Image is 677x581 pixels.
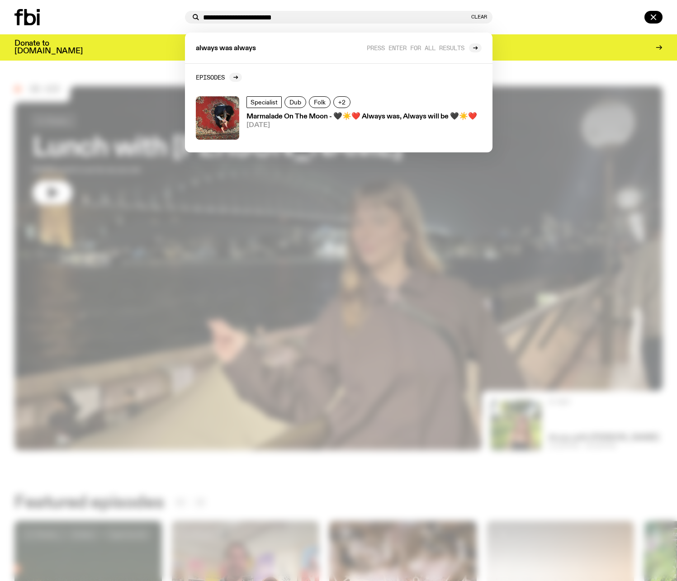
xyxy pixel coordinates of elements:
[196,74,225,80] h2: Episodes
[192,93,485,143] a: Tommy - Persian RugSpecialistDubFolk+2Marmalade On The Moon - 🖤☀️❤️ Always was, Always will be 🖤☀...
[367,43,482,52] a: Press enter for all results
[246,122,477,129] span: [DATE]
[367,44,464,51] span: Press enter for all results
[196,96,239,140] img: Tommy - Persian Rug
[471,14,487,19] button: Clear
[246,113,477,120] h3: Marmalade On The Moon - 🖤☀️❤️ Always was, Always will be 🖤☀️❤️
[196,45,256,52] span: always was always
[14,40,83,55] h3: Donate to [DOMAIN_NAME]
[196,73,242,82] a: Episodes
